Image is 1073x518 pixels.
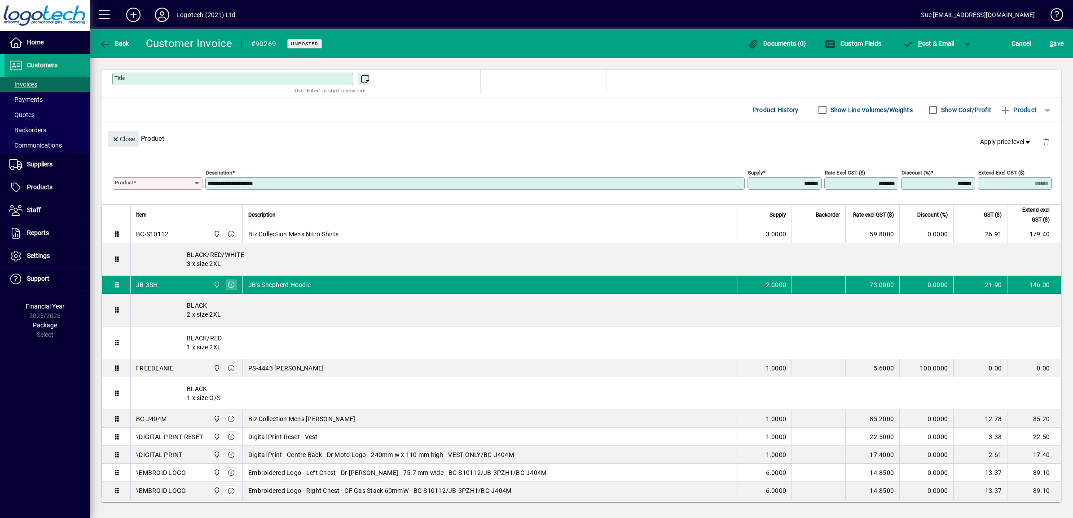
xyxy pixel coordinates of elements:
[746,35,809,52] button: Documents (0)
[4,77,90,92] a: Invoices
[27,206,41,213] span: Staff
[980,137,1032,147] span: Apply price level
[131,243,1061,275] div: BLACK/RED/WHITE 3 x size 2XL
[291,41,318,47] span: Unposted
[749,102,802,118] button: Product History
[4,31,90,54] a: Home
[851,432,894,441] div: 22.5000
[4,138,90,153] a: Communications
[211,363,221,373] span: Central
[921,8,1035,22] div: Sue [EMAIL_ADDRESS][DOMAIN_NAME]
[211,414,221,424] span: Central
[4,222,90,244] a: Reports
[136,468,186,477] div: \EMBROID LOGO
[248,432,318,441] span: Digital Print Reset - Vest
[899,359,953,377] td: 100.0000
[898,35,959,52] button: Post & Email
[4,153,90,176] a: Suppliers
[748,40,806,47] span: Documents (0)
[902,40,954,47] span: ost & Email
[27,252,50,259] span: Settings
[114,75,125,81] mat-label: Title
[766,468,787,477] span: 6.0000
[176,8,235,22] div: Logotech (2021) Ltd
[766,230,787,239] span: 3.0000
[26,303,65,310] span: Financial Year
[899,410,953,428] td: 0.0000
[27,183,53,191] span: Products
[136,280,158,289] div: JB-3SH
[4,268,90,290] a: Support
[33,322,57,329] span: Package
[1044,2,1062,31] a: Knowledge Base
[4,92,90,107] a: Payments
[131,377,1061,409] div: BLACK 1 x size O/S
[206,170,232,176] mat-label: Description
[119,7,148,23] button: Add
[829,105,913,114] label: Show Line Volumes/Weights
[851,468,894,477] div: 14.8500
[4,122,90,138] a: Backorders
[899,225,953,243] td: 0.0000
[136,230,168,239] div: BC-S10112
[9,126,46,134] span: Backorders
[4,199,90,222] a: Staff
[211,229,221,239] span: Central
[901,170,931,176] mat-label: Discount (%)
[816,210,840,220] span: Backorder
[1007,446,1061,464] td: 17.40
[851,230,894,239] div: 59.8000
[953,482,1007,500] td: 13.37
[851,450,894,459] div: 17.4000
[1013,205,1050,225] span: Extend excl GST ($)
[953,464,1007,482] td: 13.37
[1035,138,1057,146] app-page-header-button: Delete
[917,210,948,220] span: Discount (%)
[1007,410,1061,428] td: 85.20
[108,131,139,147] button: Close
[211,280,221,290] span: Central
[248,230,339,239] span: Biz Collection Mens Nitro Shirts
[899,276,953,294] td: 0.0000
[1007,359,1061,377] td: 0.00
[295,85,365,96] mat-hint: Use 'Enter' to start a new line
[115,179,133,186] mat-label: Product
[9,81,37,88] span: Invoices
[211,486,221,496] span: Central
[131,326,1061,359] div: BLACK/RED 1 x size 2XL
[136,486,186,495] div: \EMBROID LOGO
[9,142,62,149] span: Communications
[27,161,53,168] span: Suppliers
[899,482,953,500] td: 0.0000
[248,414,355,423] span: Biz Collection Mens [PERSON_NAME]
[211,468,221,478] span: Central
[1000,103,1037,117] span: Product
[1035,131,1057,152] button: Delete
[851,486,894,495] div: 14.8500
[976,134,1036,150] button: Apply price level
[899,464,953,482] td: 0.0000
[27,275,49,282] span: Support
[4,176,90,199] a: Products
[978,170,1025,176] mat-label: Extend excl GST ($)
[953,225,1007,243] td: 26.91
[825,40,881,47] span: Custom Fields
[248,364,324,373] span: PS-4443 [PERSON_NAME]
[136,414,167,423] div: BC-J404M
[27,61,57,69] span: Customers
[248,468,546,477] span: Embroidered Logo - Left Chest - Dr [PERSON_NAME] - 75.7 mm wide - BC-S10112/JB-3PZH1/BC-J404M
[1007,464,1061,482] td: 89.10
[1011,36,1031,51] span: Cancel
[770,210,786,220] span: Supply
[953,276,1007,294] td: 21.90
[766,280,787,289] span: 2.0000
[101,122,1061,155] div: Product
[899,428,953,446] td: 0.0000
[146,36,233,51] div: Customer Invoice
[825,170,865,176] mat-label: Rate excl GST ($)
[148,7,176,23] button: Profile
[1050,40,1053,47] span: S
[953,410,1007,428] td: 12.78
[248,450,514,459] span: Digital Print - Centre Back - Dr Moto Logo - 240mm w x 110 mm high - VEST ONLY/BC-J404M
[851,364,894,373] div: 5.6000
